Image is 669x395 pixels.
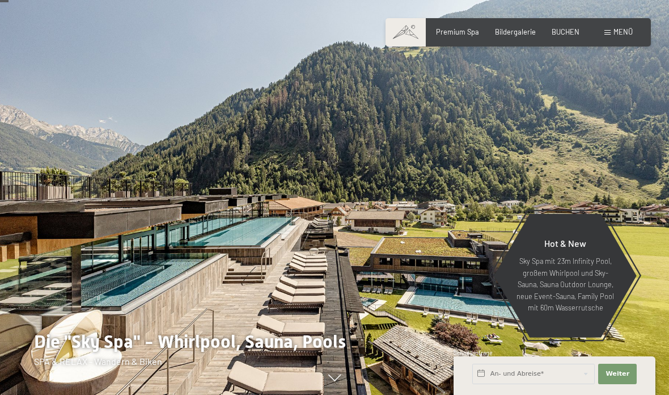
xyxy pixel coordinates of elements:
[454,350,493,356] span: Schnellanfrage
[493,213,637,338] a: Hot & New Sky Spa mit 23m Infinity Pool, großem Whirlpool und Sky-Sauna, Sauna Outdoor Lounge, ne...
[495,27,536,36] a: Bildergalerie
[516,255,615,313] p: Sky Spa mit 23m Infinity Pool, großem Whirlpool und Sky-Sauna, Sauna Outdoor Lounge, neue Event-S...
[436,27,479,36] a: Premium Spa
[613,27,633,36] span: Menü
[544,238,586,249] span: Hot & New
[606,369,629,379] span: Weiter
[598,364,637,384] button: Weiter
[552,27,579,36] a: BUCHEN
